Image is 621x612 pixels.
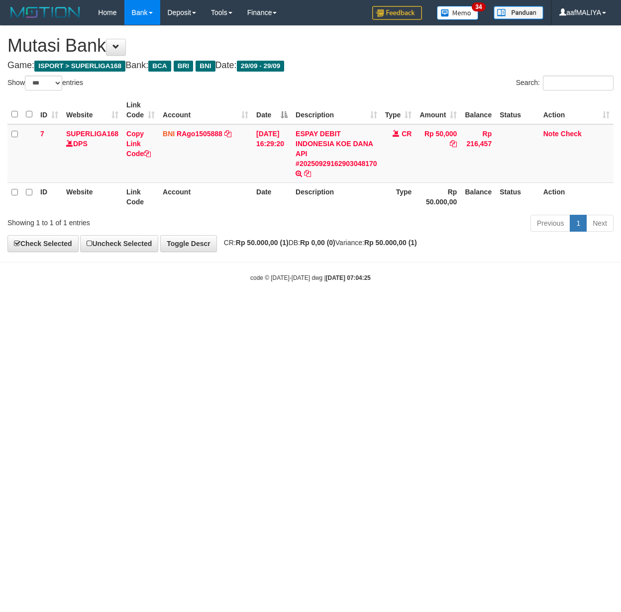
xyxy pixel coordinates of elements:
[252,182,292,211] th: Date
[461,182,496,211] th: Balance
[296,130,377,168] a: ESPAY DEBIT INDONESIA KOE DANA API #20250929162903048170
[196,61,215,72] span: BNI
[159,96,252,124] th: Account: activate to sort column ascending
[126,130,151,158] a: Copy Link Code
[7,76,83,90] label: Show entries
[372,6,422,20] img: Feedback.jpg
[300,239,335,247] strong: Rp 0,00 (0)
[461,124,496,183] td: Rp 216,457
[252,124,292,183] td: [DATE] 16:29:20
[36,182,62,211] th: ID
[7,5,83,20] img: MOTION_logo.png
[25,76,62,90] select: Showentries
[62,182,122,211] th: Website
[539,182,614,211] th: Action
[219,239,417,247] span: CR: DB: Variance:
[570,215,587,232] a: 1
[122,96,159,124] th: Link Code: activate to sort column ascending
[516,76,614,90] label: Search:
[237,61,285,72] span: 29/09 - 29/09
[7,36,614,56] h1: Mutasi Bank
[496,96,539,124] th: Status
[586,215,614,232] a: Next
[7,214,251,228] div: Showing 1 to 1 of 1 entries
[304,170,311,177] a: Copy ESPAY DEBIT INDONESIA KOE DANA API #20250929162903048170 to clipboard
[539,96,614,124] th: Action: activate to sort column ascending
[450,140,457,148] a: Copy Rp 50,000 to clipboard
[415,182,461,211] th: Rp 50.000,00
[381,182,416,211] th: Type
[543,130,559,138] a: Note
[292,96,381,124] th: Description: activate to sort column ascending
[402,130,412,138] span: CR
[66,130,118,138] a: SUPERLIGA168
[160,235,217,252] a: Toggle Descr
[364,239,417,247] strong: Rp 50.000,00 (1)
[250,274,371,281] small: code © [DATE]-[DATE] dwg |
[326,274,371,281] strong: [DATE] 07:04:25
[530,215,570,232] a: Previous
[62,124,122,183] td: DPS
[472,2,485,11] span: 34
[252,96,292,124] th: Date: activate to sort column descending
[163,130,175,138] span: BNI
[561,130,582,138] a: Check
[236,239,289,247] strong: Rp 50.000,00 (1)
[496,182,539,211] th: Status
[174,61,193,72] span: BRI
[292,182,381,211] th: Description
[543,76,614,90] input: Search:
[34,61,125,72] span: ISPORT > SUPERLIGA168
[62,96,122,124] th: Website: activate to sort column ascending
[40,130,44,138] span: 7
[494,6,543,19] img: panduan.png
[159,182,252,211] th: Account
[437,6,479,20] img: Button%20Memo.svg
[177,130,222,138] a: RAgo1505888
[7,61,614,71] h4: Game: Bank: Date:
[148,61,171,72] span: BCA
[381,96,416,124] th: Type: activate to sort column ascending
[122,182,159,211] th: Link Code
[461,96,496,124] th: Balance
[80,235,158,252] a: Uncheck Selected
[7,235,79,252] a: Check Selected
[224,130,231,138] a: Copy RAgo1505888 to clipboard
[415,124,461,183] td: Rp 50,000
[36,96,62,124] th: ID: activate to sort column ascending
[415,96,461,124] th: Amount: activate to sort column ascending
